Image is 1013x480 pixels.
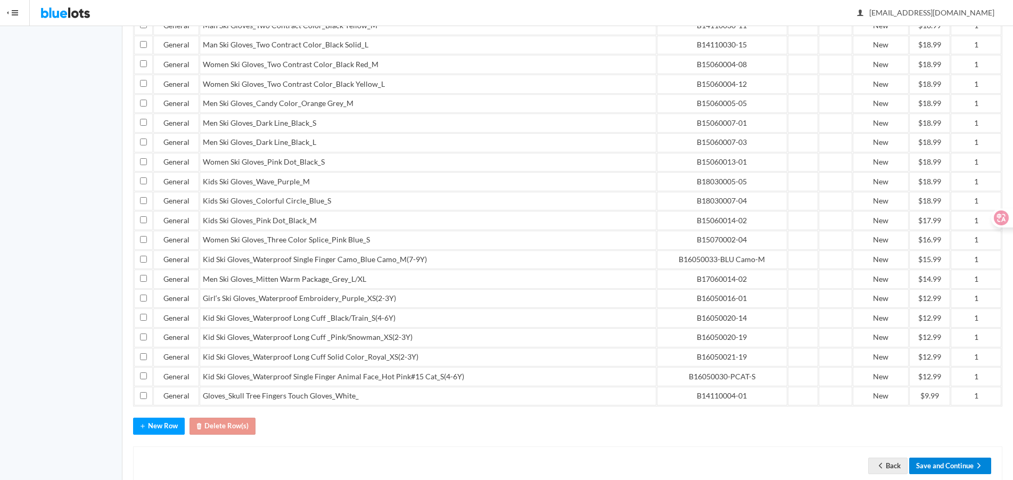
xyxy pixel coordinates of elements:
[951,328,1001,347] td: 1
[853,367,908,386] td: New
[951,172,1001,191] td: 1
[951,348,1001,367] td: 1
[153,153,199,172] td: General
[153,328,199,347] td: General
[153,348,199,367] td: General
[657,16,788,35] td: B14110030-11
[951,55,1001,74] td: 1
[951,289,1001,308] td: 1
[153,172,199,191] td: General
[951,94,1001,113] td: 1
[868,458,908,474] a: arrow backBack
[853,133,908,152] td: New
[657,94,788,113] td: B15060005-05
[853,211,908,230] td: New
[909,133,951,152] td: $18.99
[200,289,656,308] td: Girl‘s Ski Gloves_Waterproof Embroidery_Purple_XS(2-3Y)
[657,55,788,74] td: B15060004-08
[200,270,656,289] td: Men Ski Gloves_Mitten Warm Package_Grey_L/XL
[153,308,199,328] td: General
[951,133,1001,152] td: 1
[200,36,656,55] td: Man Ski Gloves_Two Contract Color_Black Solid_L
[853,231,908,250] td: New
[657,367,788,386] td: B16050030-PCAT-S
[951,270,1001,289] td: 1
[657,289,788,308] td: B16050016-01
[909,387,951,406] td: $9.99
[853,153,908,172] td: New
[909,348,951,367] td: $12.99
[200,367,656,386] td: Kid Ski Gloves_Waterproof Single Finger Animal Face_Hot Pink#15 Cat_S(4-6Y)
[153,192,199,211] td: General
[909,328,951,347] td: $12.99
[657,192,788,211] td: B18030007-04
[200,113,656,133] td: Men Ski Gloves_Dark Line_Black_S
[853,113,908,133] td: New
[909,94,951,113] td: $18.99
[137,422,148,432] ion-icon: add
[657,308,788,328] td: B16050020-14
[200,153,656,172] td: Women Ski Gloves_Pink Dot_Black_S
[200,308,656,328] td: Kid Ski Gloves_Waterproof Long Cuff _Black/Train_S(4-6Y)
[657,270,788,289] td: B17060014-02
[858,8,994,17] span: [EMAIL_ADDRESS][DOMAIN_NAME]
[657,172,788,191] td: B18030005-05
[200,387,656,406] td: Gloves_Skull Tree Fingers Touch Gloves_White_
[853,348,908,367] td: New
[951,250,1001,270] td: 1
[951,153,1001,172] td: 1
[200,211,656,230] td: Kids Ski Gloves_Pink Dot_Black_M
[200,55,656,74] td: Women Ski Gloves_Two Contrast Color_Black Red_M
[855,9,866,19] ion-icon: person
[853,308,908,328] td: New
[153,113,199,133] td: General
[875,461,886,471] ion-icon: arrow back
[853,387,908,406] td: New
[951,192,1001,211] td: 1
[657,36,788,55] td: B14110030-15
[951,36,1001,55] td: 1
[951,16,1001,35] td: 1
[657,328,788,347] td: B16050020-19
[200,328,656,347] td: Kid Ski Gloves_Waterproof Long Cuff _Pink/Snowman_XS(2-3Y)
[200,172,656,191] td: Kids Ski Gloves_Wave_Purple_M
[951,231,1001,250] td: 1
[657,133,788,152] td: B15060007-03
[909,211,951,230] td: $17.99
[853,328,908,347] td: New
[909,308,951,328] td: $12.99
[657,231,788,250] td: B15070002-04
[853,270,908,289] td: New
[200,231,656,250] td: Women Ski Gloves_Three Color Splice_Pink Blue_S
[909,172,951,191] td: $18.99
[909,55,951,74] td: $18.99
[853,16,908,35] td: New
[153,55,199,74] td: General
[853,192,908,211] td: New
[190,418,256,434] button: trashDelete Row(s)
[657,211,788,230] td: B15060014-02
[951,75,1001,94] td: 1
[909,153,951,172] td: $18.99
[853,289,908,308] td: New
[909,367,951,386] td: $12.99
[194,422,204,432] ion-icon: trash
[657,348,788,367] td: B16050021-19
[853,250,908,270] td: New
[909,113,951,133] td: $18.99
[153,367,199,386] td: General
[153,387,199,406] td: General
[951,308,1001,328] td: 1
[657,75,788,94] td: B15060004-12
[200,348,656,367] td: Kid Ski Gloves_Waterproof Long Cuff Solid Color_Royal_XS(2-3Y)
[951,367,1001,386] td: 1
[853,36,908,55] td: New
[153,270,199,289] td: General
[200,75,656,94] td: Women Ski Gloves_Two Contrast Color_Black Yellow_L
[909,458,991,474] button: Save and Continuearrow forward
[909,289,951,308] td: $12.99
[153,94,199,113] td: General
[951,113,1001,133] td: 1
[153,211,199,230] td: General
[657,153,788,172] td: B15060013-01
